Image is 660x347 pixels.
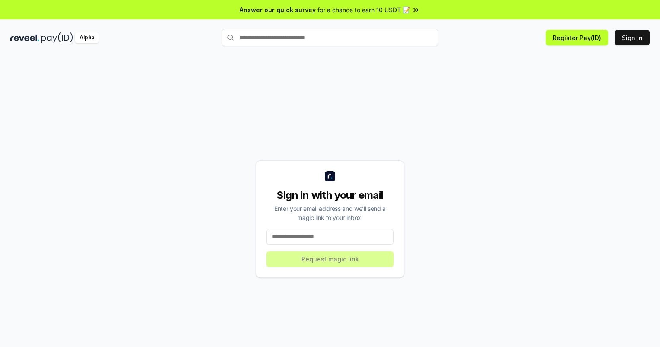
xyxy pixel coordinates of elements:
div: Alpha [75,32,99,43]
button: Sign In [615,30,650,45]
span: Answer our quick survey [240,5,316,14]
div: Enter your email address and we’ll send a magic link to your inbox. [266,204,394,222]
img: reveel_dark [10,32,39,43]
img: pay_id [41,32,73,43]
span: for a chance to earn 10 USDT 📝 [317,5,410,14]
img: logo_small [325,171,335,181]
button: Register Pay(ID) [546,30,608,45]
div: Sign in with your email [266,188,394,202]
